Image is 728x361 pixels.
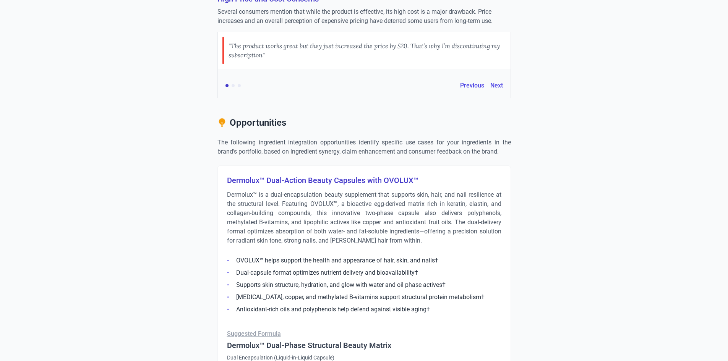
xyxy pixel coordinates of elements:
div: "The product works great but they just increased the price by $20. That’s why I’m discontinuing m... [229,37,506,64]
button: Evidence 1 [225,84,229,87]
p: Several consumers mention that while the product is effective, its high cost is a major drawback.... [217,7,511,26]
p: Suggested Formula [227,329,501,338]
p: The following ingredient integration opportunities identify specific use cases for your ingredien... [217,138,511,156]
li: OVOLUX™ helps support the health and appearance of hair, skin, and nails† [227,256,501,265]
h4: Dermolux™ Dual-Phase Structural Beauty Matrix [227,340,501,351]
li: Antioxidant-rich oils and polyphenols help defend against visible aging† [227,305,501,314]
p: Dermolux™ is a dual-encapsulation beauty supplement that supports skin, hair, and nail resilience... [227,190,501,245]
li: Dual-capsule format optimizes nutrient delivery and bioavailability† [227,268,501,277]
h3: Dermolux™ Dual-Action Beauty Capsules with OVOLUX™ [227,175,501,186]
button: Next [490,81,503,90]
button: Previous [460,81,484,90]
button: Evidence 3 [238,84,241,87]
button: Evidence 2 [232,84,235,87]
li: [MEDICAL_DATA], copper, and methylated B-vitamins support structural protein metabolism† [227,293,501,302]
li: Supports skin structure, hydration, and glow with water and oil phase actives† [227,280,501,290]
h2: Opportunities [217,117,511,132]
